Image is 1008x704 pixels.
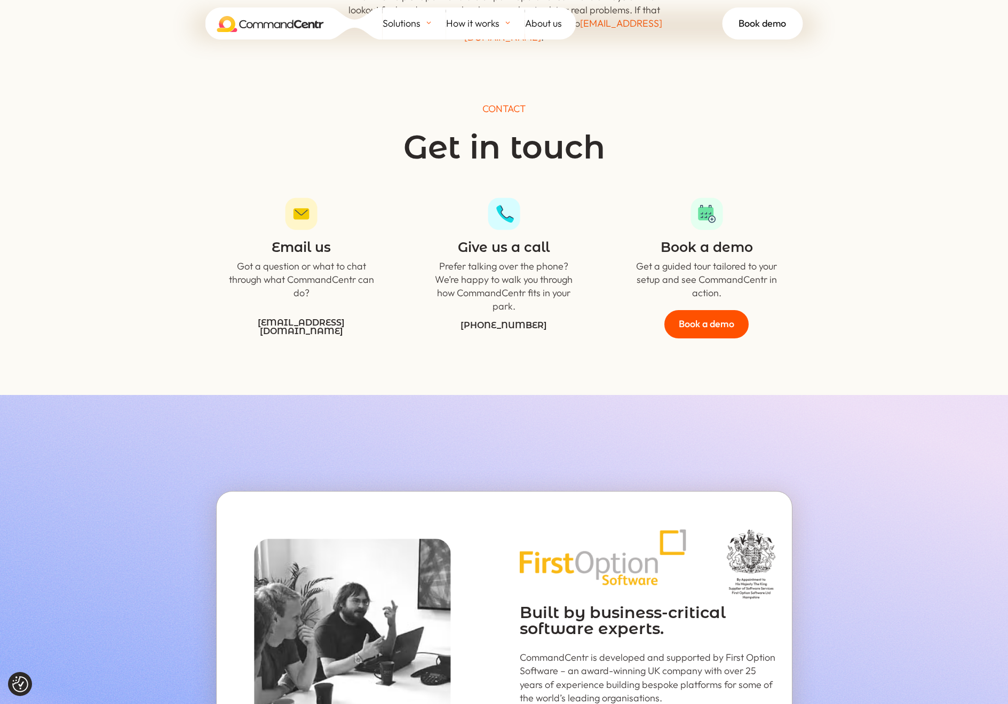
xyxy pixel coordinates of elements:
img: Demo [690,197,723,230]
a: Book demo [723,7,803,39]
span: How it works [446,15,499,31]
img: Email [285,197,318,230]
span: [PHONE_NUMBER] [461,320,547,330]
span: CommandCentr is developed and supported by First Option Software – an award-winning UK company wi... [520,651,775,704]
a: About us [525,7,576,39]
span: Book demo [739,15,786,31]
span: software experts. [520,619,664,638]
a: How it works [446,7,525,39]
h4: Email us [227,241,376,259]
span: About us [525,15,562,31]
a: Solutions [383,7,446,39]
span: Got a question or what to chat through what CommandCentr can do? [229,260,374,299]
a: Book a demo [664,310,749,338]
span: Prefer talking over the phone? We’re happy to walk you through how CommandCentr fits in your park. [435,260,573,313]
h4: Book a demo [632,241,781,259]
img: Call [488,197,520,230]
span: Solutions [383,15,420,31]
span: Get in touch [403,128,605,167]
span: Get a guided tour tailored to your setup and see CommandCentr in action. [636,260,777,299]
img: Revisit consent button [12,676,28,692]
h4: Give us a call [429,241,578,259]
img: FirstOption [520,529,775,599]
a: [EMAIL_ADDRESS][DOMAIN_NAME] [258,318,345,336]
p: CONTACT [216,102,792,115]
button: Consent Preferences [12,676,28,692]
span: Built by business-critical [520,603,726,622]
